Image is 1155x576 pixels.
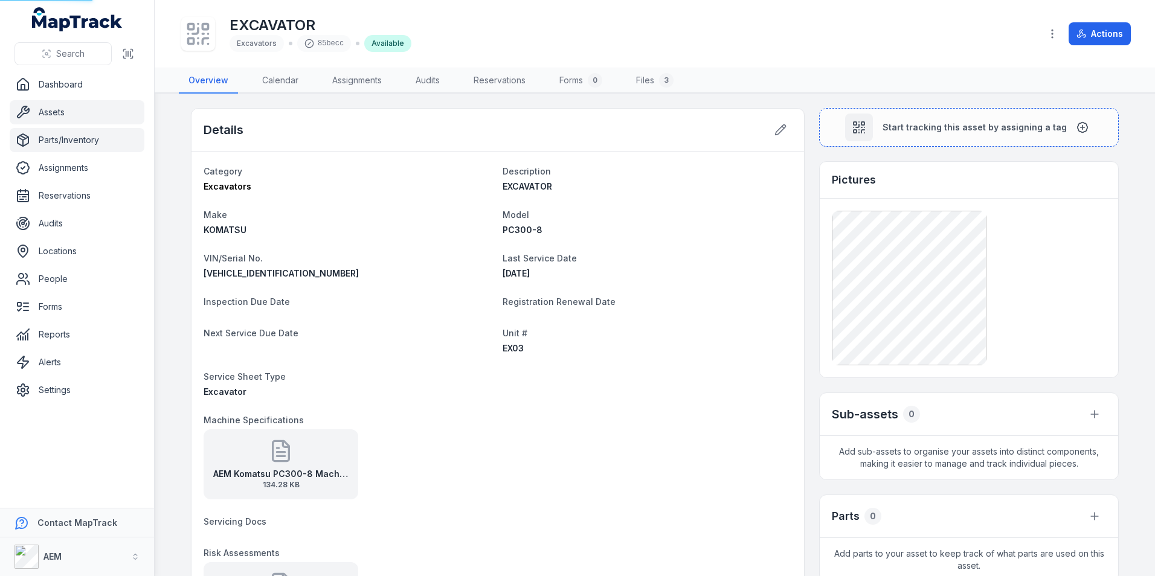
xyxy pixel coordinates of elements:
span: Category [204,166,242,176]
span: [DATE] [503,268,530,278]
h3: Parts [832,508,860,525]
span: PC300-8 [503,225,542,235]
span: Make [204,210,227,220]
button: Start tracking this asset by assigning a tag [819,108,1119,147]
h2: Details [204,121,243,138]
button: Search [14,42,112,65]
span: Model [503,210,529,220]
span: Description [503,166,551,176]
a: Settings [10,378,144,402]
span: Next Service Due Date [204,328,298,338]
time: 22/07/2025, 12:00:00 am [503,268,530,278]
a: Reservations [464,68,535,94]
div: 0 [588,73,602,88]
span: Excavators [204,181,251,191]
span: Servicing Docs [204,516,266,526]
span: Risk Assessments [204,548,280,558]
a: Overview [179,68,238,94]
span: [VEHICLE_IDENTIFICATION_NUMBER] [204,268,359,278]
span: Unit # [503,328,527,338]
span: Search [56,48,85,60]
a: People [10,267,144,291]
div: Available [364,35,411,52]
a: Parts/Inventory [10,128,144,152]
span: Registration Renewal Date [503,296,616,307]
span: EXCAVATOR [503,181,552,191]
a: Forms [10,295,144,319]
span: VIN/Serial No. [204,253,263,263]
a: Alerts [10,350,144,374]
a: MapTrack [32,7,123,31]
span: Last Service Date [503,253,577,263]
h1: EXCAVATOR [230,16,411,35]
strong: AEM [43,551,62,562]
h2: Sub-assets [832,406,898,423]
span: EX03 [503,343,524,353]
a: Files3 [626,68,683,94]
span: Service Sheet Type [204,371,286,382]
span: KOMATSU [204,225,246,235]
a: Calendar [253,68,308,94]
a: Audits [406,68,449,94]
a: Reports [10,322,144,347]
a: Locations [10,239,144,263]
h3: Pictures [832,171,876,188]
a: Forms0 [550,68,612,94]
a: Assets [10,100,144,124]
a: Assignments [10,156,144,180]
span: Start tracking this asset by assigning a tag [883,121,1067,133]
span: Inspection Due Date [204,296,290,307]
strong: AEM Komatsu PC300-8 Machine Specifications [213,468,349,480]
span: Machine Specifications [204,415,304,425]
div: 3 [659,73,674,88]
strong: Contact MapTrack [37,517,117,528]
div: 85becc [297,35,351,52]
span: Excavator [204,386,246,397]
a: Assignments [323,68,391,94]
a: Audits [10,211,144,235]
div: 0 [864,508,881,525]
a: Dashboard [10,72,144,97]
span: Add sub-assets to organise your assets into distinct components, making it easier to manage and t... [820,436,1118,479]
span: Excavators [237,39,277,48]
div: 0 [903,406,920,423]
a: Reservations [10,184,144,208]
span: 134.28 KB [213,480,349,490]
button: Actions [1069,22,1131,45]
